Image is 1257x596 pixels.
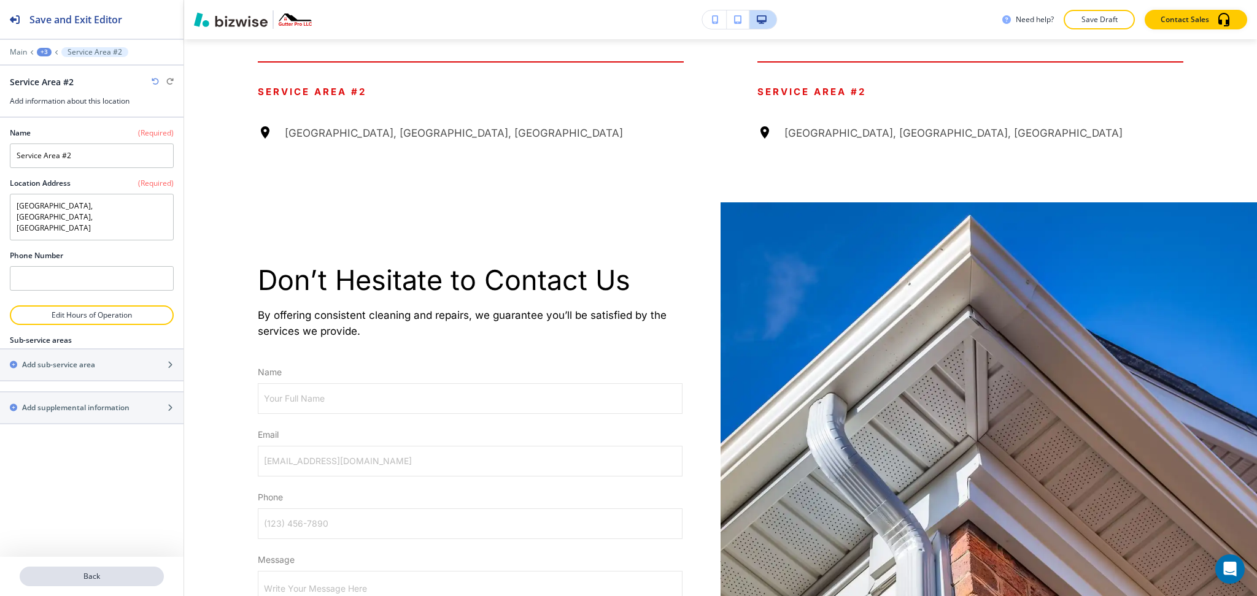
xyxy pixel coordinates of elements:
h6: [GEOGRAPHIC_DATA], [GEOGRAPHIC_DATA], [GEOGRAPHIC_DATA] [784,125,1123,141]
a: [GEOGRAPHIC_DATA], [GEOGRAPHIC_DATA], [GEOGRAPHIC_DATA] [258,125,623,141]
button: Contact Sales [1145,10,1247,29]
button: Service Area #2 [61,47,128,57]
img: Your Logo [279,13,312,25]
h4: (Required) [138,178,174,189]
p: Edit Hours of Operation [11,310,172,321]
h2: Phone Number [10,250,63,261]
p: Name [258,366,683,378]
h2: Add supplemental information [22,402,130,413]
h3: Add information about this location [10,96,174,107]
p: Phone [258,491,683,503]
p: Service Area #2 [68,48,122,56]
h4: (Required) [138,128,174,139]
button: Edit Hours of Operation [10,305,174,325]
textarea: [GEOGRAPHIC_DATA], [GEOGRAPHIC_DATA], [GEOGRAPHIC_DATA] [10,194,174,240]
p: Message [258,554,683,566]
h2: Sub-service areas [10,335,72,346]
h6: [GEOGRAPHIC_DATA], [GEOGRAPHIC_DATA], [GEOGRAPHIC_DATA] [285,125,623,141]
p: Save Draft [1080,14,1119,25]
button: Main [10,48,27,56]
button: Save Draft [1064,10,1135,29]
h3: Need help? [1016,14,1054,25]
button: Back [20,567,164,586]
p: Don’t Hesitate to Contact Us [258,264,683,296]
p: Service Area #2 [258,85,684,99]
h2: Add sub-service area [22,359,95,370]
button: +3 [37,48,52,56]
div: Open Intercom Messenger [1215,554,1245,584]
img: Bizwise Logo [194,12,268,27]
p: Email [258,429,683,441]
h2: Location Address [10,178,71,189]
p: Service Area #2 [757,85,1183,99]
h2: Save and Exit Editor [29,12,122,27]
a: [GEOGRAPHIC_DATA], [GEOGRAPHIC_DATA], [GEOGRAPHIC_DATA] [757,125,1123,141]
p: Back [21,571,163,582]
p: By offering consistent cleaning and repairs, we guarantee you’ll be satisfied by the services we ... [258,307,683,339]
h2: Service Area #2 [10,75,74,88]
h2: Name [10,128,31,139]
p: Contact Sales [1161,14,1209,25]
